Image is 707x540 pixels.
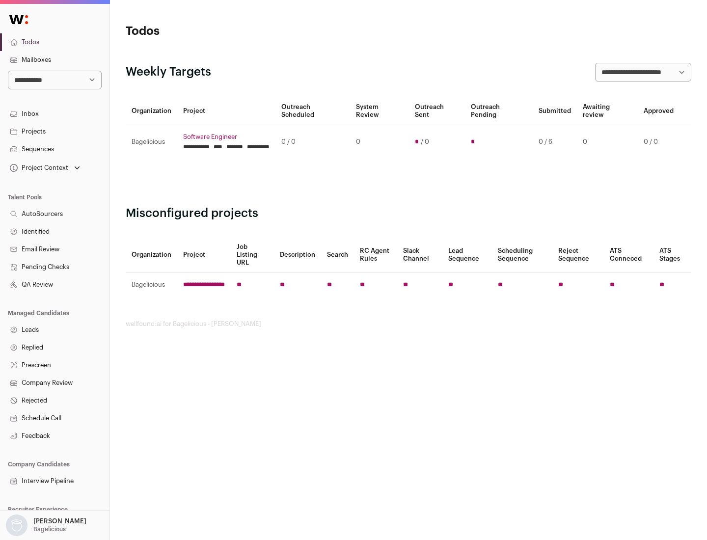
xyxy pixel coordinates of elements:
th: Approved [638,97,680,125]
td: Bagelicious [126,273,177,297]
th: Outreach Pending [465,97,532,125]
th: Project [177,237,231,273]
th: ATS Stages [653,237,691,273]
img: nopic.png [6,514,27,536]
th: Organization [126,237,177,273]
th: System Review [350,97,408,125]
h2: Weekly Targets [126,64,211,80]
img: Wellfound [4,10,33,29]
td: 0 [577,125,638,159]
footer: wellfound:ai for Bagelicious - [PERSON_NAME] [126,320,691,328]
th: Job Listing URL [231,237,274,273]
th: Awaiting review [577,97,638,125]
h2: Misconfigured projects [126,206,691,221]
th: RC Agent Rules [354,237,397,273]
th: Slack Channel [397,237,442,273]
span: / 0 [421,138,429,146]
h1: Todos [126,24,314,39]
th: Submitted [533,97,577,125]
th: Search [321,237,354,273]
th: Project [177,97,275,125]
th: Organization [126,97,177,125]
th: Scheduling Sequence [492,237,552,273]
th: Lead Sequence [442,237,492,273]
button: Open dropdown [8,161,82,175]
button: Open dropdown [4,514,88,536]
td: 0 / 6 [533,125,577,159]
th: Outreach Sent [409,97,465,125]
td: 0 / 0 [638,125,680,159]
p: Bagelicious [33,525,66,533]
td: 0 / 0 [275,125,350,159]
div: Project Context [8,164,68,172]
th: ATS Conneced [604,237,653,273]
th: Description [274,237,321,273]
th: Reject Sequence [552,237,604,273]
a: Software Engineer [183,133,270,141]
td: 0 [350,125,408,159]
p: [PERSON_NAME] [33,517,86,525]
th: Outreach Scheduled [275,97,350,125]
td: Bagelicious [126,125,177,159]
